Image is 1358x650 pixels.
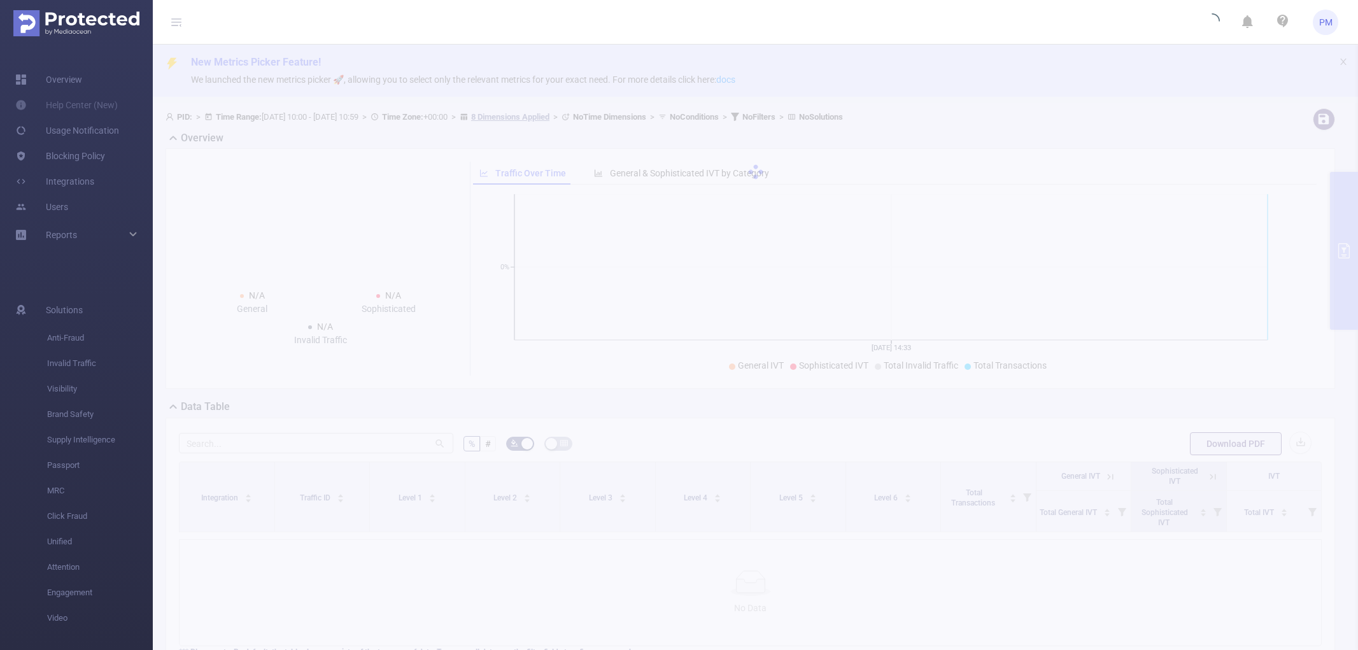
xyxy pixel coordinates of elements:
[15,143,105,169] a: Blocking Policy
[47,427,153,453] span: Supply Intelligence
[47,580,153,605] span: Engagement
[47,402,153,427] span: Brand Safety
[47,529,153,555] span: Unified
[47,325,153,351] span: Anti-Fraud
[15,118,119,143] a: Usage Notification
[46,297,83,323] span: Solutions
[13,10,139,36] img: Protected Media
[47,555,153,580] span: Attention
[47,376,153,402] span: Visibility
[47,504,153,529] span: Click Fraud
[15,194,68,220] a: Users
[15,67,82,92] a: Overview
[15,169,94,194] a: Integrations
[47,453,153,478] span: Passport
[46,222,77,248] a: Reports
[47,351,153,376] span: Invalid Traffic
[47,478,153,504] span: MRC
[1319,10,1333,35] span: PM
[46,230,77,240] span: Reports
[1205,13,1220,31] i: icon: loading
[47,605,153,631] span: Video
